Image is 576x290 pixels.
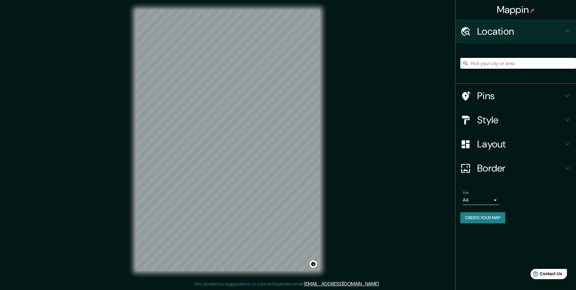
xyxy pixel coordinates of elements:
[460,212,505,223] button: Create your map
[477,90,564,102] h4: Pins
[477,162,564,174] h4: Border
[497,4,535,16] h4: Mappin
[455,84,576,108] div: Pins
[136,10,320,271] canvas: Map
[380,280,380,288] div: .
[310,260,317,268] button: Toggle attribution
[477,138,564,150] h4: Layout
[530,8,535,13] img: pin-icon.png
[304,281,379,287] a: [EMAIL_ADDRESS][DOMAIN_NAME]
[455,156,576,180] div: Border
[477,114,564,126] h4: Style
[455,19,576,43] div: Location
[455,132,576,156] div: Layout
[455,108,576,132] div: Style
[522,266,569,283] iframe: Help widget launcher
[477,25,564,37] h4: Location
[463,195,499,205] div: A4
[194,280,380,288] p: Any problems, suggestions, or concerns please email .
[460,58,576,69] input: Pick your city or area
[463,190,469,195] label: Size
[380,280,382,288] div: .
